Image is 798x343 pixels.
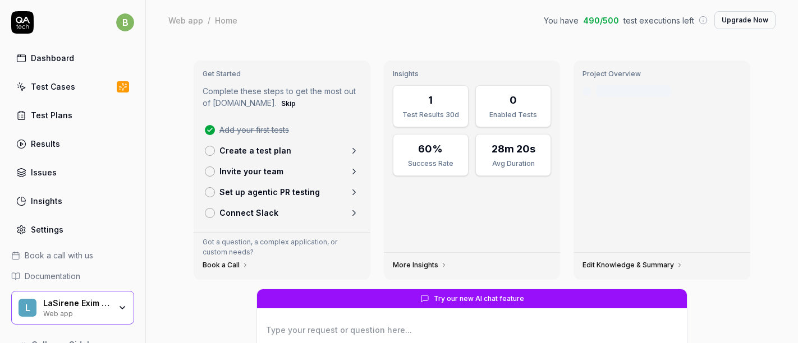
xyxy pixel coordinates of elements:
[116,13,134,31] span: b
[596,85,671,97] div: Last crawled [DATE]
[11,270,134,282] a: Documentation
[11,133,134,155] a: Results
[492,141,535,156] div: 28m 20s
[393,261,447,270] a: More Insights
[200,182,364,202] a: Set up agentic PR testing
[418,141,443,156] div: 60%
[168,15,203,26] div: Web app
[43,298,111,308] div: LaSirene Exim Pvt Ltd
[31,166,57,178] div: Issues
[203,261,249,270] a: Book a Call
[219,186,320,198] p: Set up agentic PR testing
[203,237,361,257] p: Got a question, a complex application, or custom needs?
[11,219,134,240] a: Settings
[31,81,75,92] div: Test Cases
[483,110,544,120] div: Enabled Tests
[116,11,134,34] button: b
[434,294,524,304] span: Try our new AI chat feature
[31,109,72,121] div: Test Plans
[11,249,134,261] a: Book a call with us
[19,299,36,317] span: L
[583,15,619,26] span: 490 / 500
[25,270,80,282] span: Documentation
[219,145,291,156] p: Create a test plan
[428,92,433,108] div: 1
[714,11,776,29] button: Upgrade Now
[31,138,60,150] div: Results
[203,85,361,110] p: Complete these steps to get the most out of [DOMAIN_NAME].
[208,15,210,26] div: /
[11,291,134,325] button: LLaSirene Exim Pvt LtdWeb app
[200,140,364,161] a: Create a test plan
[483,159,544,169] div: Avg Duration
[11,47,134,69] a: Dashboard
[623,15,694,26] span: test executions left
[200,161,364,182] a: Invite your team
[400,110,461,120] div: Test Results 30d
[583,261,683,270] a: Edit Knowledge & Summary
[25,249,93,261] span: Book a call with us
[203,69,361,78] h3: Get Started
[11,161,134,183] a: Issues
[200,202,364,223] a: Connect Slack
[11,190,134,212] a: Insights
[43,308,111,317] div: Web app
[31,52,74,64] div: Dashboard
[215,15,237,26] div: Home
[393,69,552,78] h3: Insights
[279,97,298,110] button: Skip
[400,159,461,169] div: Success Rate
[583,69,741,78] h3: Project Overview
[219,207,278,219] p: Connect Slack
[219,165,283,177] p: Invite your team
[11,76,134,98] a: Test Cases
[11,104,134,126] a: Test Plans
[31,195,62,207] div: Insights
[31,224,63,235] div: Settings
[510,92,517,108] div: 0
[544,15,579,26] span: You have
